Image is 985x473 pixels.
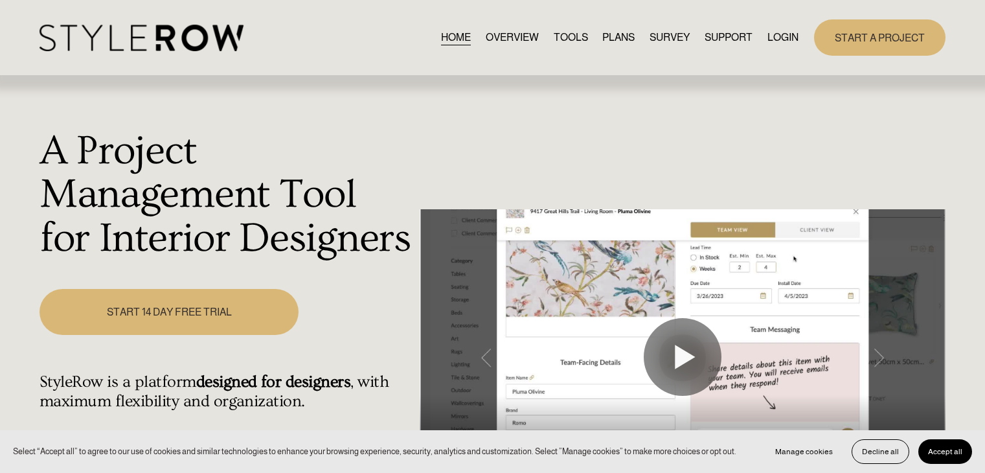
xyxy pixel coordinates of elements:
a: START A PROJECT [814,19,945,55]
span: Accept all [928,447,962,456]
p: Select “Accept all” to agree to our use of cookies and similar technologies to enhance your brows... [13,445,736,457]
a: LOGIN [767,29,798,46]
span: Manage cookies [775,447,833,456]
a: HOME [441,29,471,46]
button: Play [644,318,721,396]
button: Decline all [852,439,909,464]
h4: StyleRow is a platform , with maximum flexibility and organization. [40,373,413,411]
a: SURVEY [650,29,690,46]
a: OVERVIEW [486,29,539,46]
img: StyleRow [40,25,243,51]
a: TOOLS [554,29,588,46]
button: Manage cookies [765,439,843,464]
a: PLANS [602,29,635,46]
h1: A Project Management Tool for Interior Designers [40,130,413,261]
span: SUPPORT [705,30,753,45]
a: folder dropdown [705,29,753,46]
a: START 14 DAY FREE TRIAL [40,289,299,335]
strong: designed for designers [196,373,351,391]
button: Accept all [918,439,972,464]
span: Decline all [862,447,899,456]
